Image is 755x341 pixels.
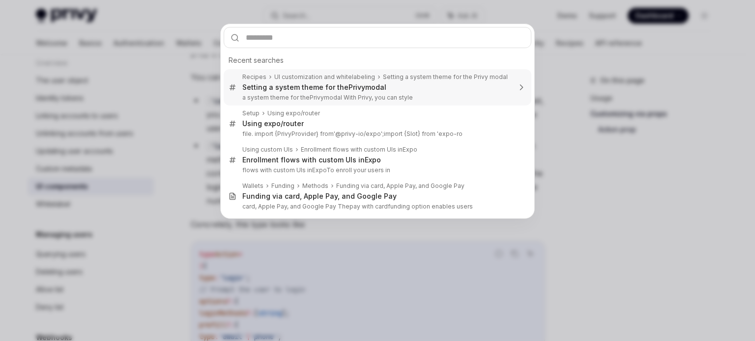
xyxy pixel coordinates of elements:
[242,182,263,190] div: Wallets
[242,130,511,138] p: file. import {PrivyProvider} from import {Slot} from 'expo-ro
[312,166,326,174] b: Expo
[302,182,328,190] div: Methods
[383,73,508,81] div: Setting a system theme for the Privy modal
[365,156,381,164] b: Expo
[271,182,294,190] div: Funding
[242,156,381,164] div: Enrollment flows with custom UIs in
[301,146,417,154] div: Enrollment flows with custom UIs in
[310,94,324,101] b: Privy
[349,203,388,210] b: pay with card
[242,73,266,81] div: Recipes
[242,146,293,154] div: Using custom UIs
[348,83,365,91] b: Privy
[242,203,511,210] p: card, Apple Pay, and Google Pay The funding option enables users
[242,192,397,201] div: Funding via card, Apple Pay, and Google Pay
[229,55,284,65] span: Recent searches
[242,109,260,117] div: Setup
[242,83,386,92] div: Setting a system theme for the modal
[336,182,465,190] div: Funding via card, Apple Pay, and Google Pay
[274,73,375,81] div: UI customization and whitelabeling
[403,146,417,153] b: Expo
[242,94,511,102] p: a system theme for the modal With Privy, you can style
[267,109,320,117] div: Using expo/router
[242,119,304,128] div: Using expo/router
[242,166,511,174] p: flows with custom UIs in To enroll your users in
[334,130,384,137] b: '@privy-io/expo';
